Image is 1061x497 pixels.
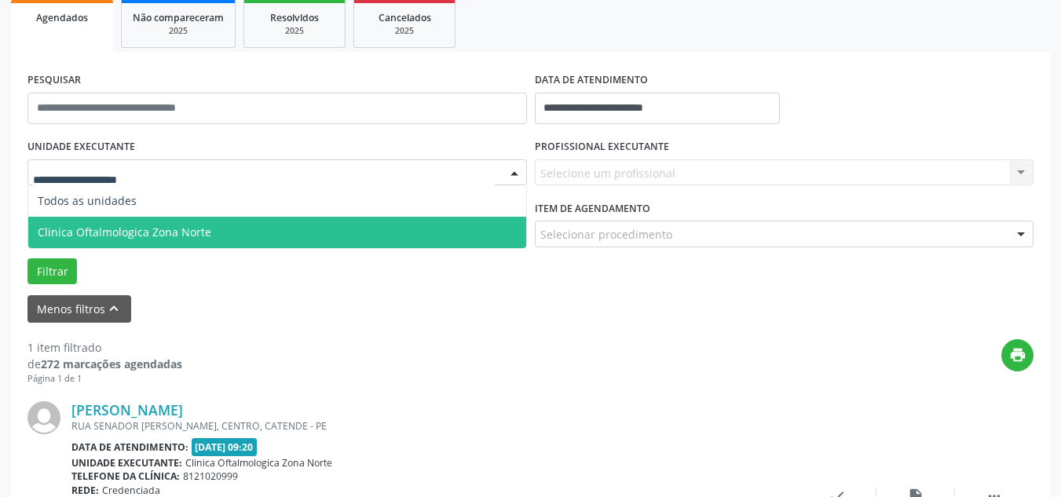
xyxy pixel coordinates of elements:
a: [PERSON_NAME] [71,401,183,418]
div: 2025 [365,25,444,37]
label: PESQUISAR [27,68,81,93]
div: 2025 [133,25,224,37]
i: print [1009,346,1026,364]
span: Clinica Oftalmologica Zona Norte [185,456,332,470]
span: Clinica Oftalmologica Zona Norte [38,225,211,239]
span: Resolvidos [270,11,319,24]
button: Filtrar [27,258,77,285]
button: Menos filtroskeyboard_arrow_up [27,295,131,323]
b: Rede: [71,484,99,497]
label: DATA DE ATENDIMENTO [535,68,648,93]
span: 8121020999 [183,470,238,483]
b: Unidade executante: [71,456,182,470]
b: Data de atendimento: [71,440,188,454]
div: de [27,356,182,372]
label: PROFISSIONAL EXECUTANTE [535,135,669,159]
span: Não compareceram [133,11,224,24]
img: img [27,401,60,434]
strong: 272 marcações agendadas [41,356,182,371]
div: Página 1 de 1 [27,372,182,386]
span: Selecionar procedimento [540,226,672,243]
button: print [1001,339,1034,371]
div: RUA SENADOR [PERSON_NAME], CENTRO, CATENDE - PE [71,419,798,433]
span: [DATE] 09:20 [192,438,258,456]
div: 2025 [255,25,334,37]
div: 1 item filtrado [27,339,182,356]
b: Telefone da clínica: [71,470,180,483]
i: keyboard_arrow_up [105,300,123,317]
label: UNIDADE EXECUTANTE [27,135,135,159]
span: Todos as unidades [38,193,137,208]
label: Item de agendamento [535,196,650,221]
span: Cancelados [379,11,431,24]
span: Credenciada [102,484,160,497]
span: Agendados [36,11,88,24]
